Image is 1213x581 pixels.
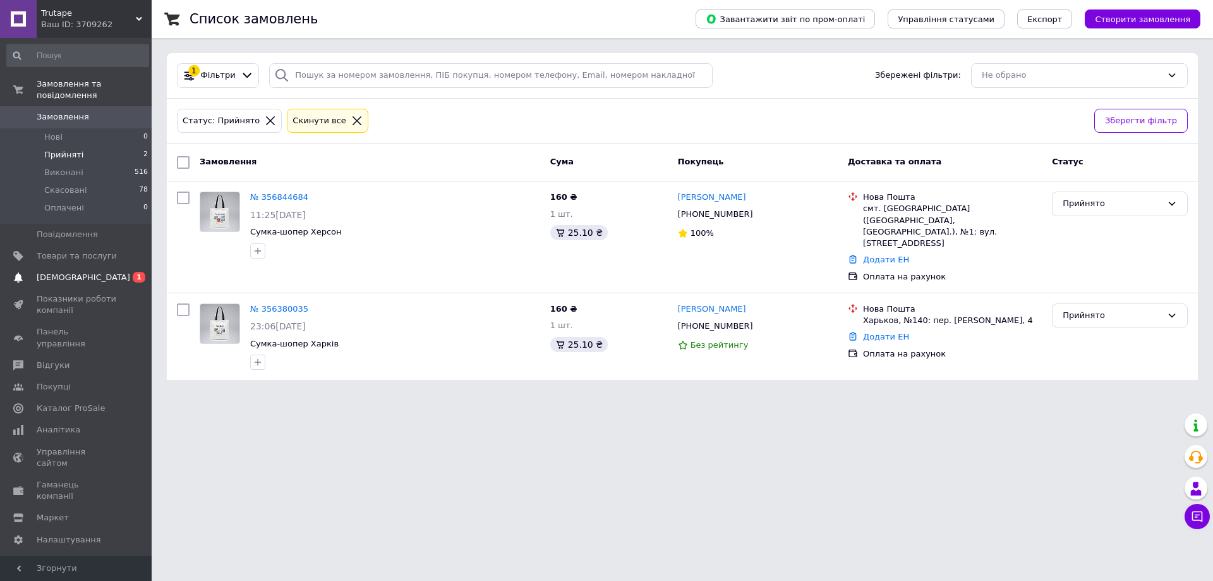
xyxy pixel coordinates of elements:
[250,227,342,236] a: Сумка-шопер Херсон
[863,303,1042,315] div: Нова Пошта
[44,167,83,178] span: Виконані
[675,318,756,334] div: [PHONE_NUMBER]
[190,11,318,27] h1: Список замовлень
[863,271,1042,283] div: Оплата на рахунок
[143,202,148,214] span: 0
[44,149,83,161] span: Прийняті
[133,272,145,283] span: 1
[550,192,577,202] span: 160 ₴
[696,9,875,28] button: Завантажити звіт по пром-оплаті
[37,229,98,240] span: Повідомлення
[678,157,724,166] span: Покупець
[250,192,308,202] a: № 356844684
[678,192,746,204] a: [PERSON_NAME]
[1072,14,1200,23] a: Створити замовлення
[898,15,994,24] span: Управління статусами
[982,69,1162,82] div: Не обрано
[200,192,240,232] a: Фото товару
[550,225,608,240] div: 25.10 ₴
[269,63,713,88] input: Пошук за номером замовлення, ПІБ покупця, номером телефону, Email, номером накладної
[37,446,117,469] span: Управління сайтом
[1017,9,1073,28] button: Експорт
[200,192,239,231] img: Фото товару
[250,321,306,331] span: 23:06[DATE]
[37,326,117,349] span: Панель управління
[691,340,749,350] span: Без рейтингу
[41,19,152,30] div: Ваш ID: 3709262
[1105,114,1177,128] span: Зберегти фільтр
[37,78,152,101] span: Замовлення та повідомлення
[135,167,148,178] span: 516
[1063,197,1162,211] div: Прийнято
[550,157,574,166] span: Cума
[863,255,909,264] a: Додати ЕН
[1185,504,1210,529] button: Чат з покупцем
[143,131,148,143] span: 0
[863,192,1042,203] div: Нова Пошта
[1085,9,1200,28] button: Створити замовлення
[200,304,239,343] img: Фото товару
[37,293,117,316] span: Показники роботи компанії
[1027,15,1063,24] span: Експорт
[675,206,756,223] div: [PHONE_NUMBER]
[250,339,339,348] a: Сумка-шопер Харків
[848,157,941,166] span: Доставка та оплата
[37,479,117,502] span: Гаманець компанії
[37,381,71,393] span: Покупці
[550,337,608,352] div: 25.10 ₴
[875,70,961,82] span: Збережені фільтри:
[550,304,577,314] span: 160 ₴
[41,8,136,19] span: Trutape
[143,149,148,161] span: 2
[37,534,101,546] span: Налаштування
[200,303,240,344] a: Фото товару
[37,403,105,414] span: Каталог ProSale
[706,13,865,25] span: Завантажити звіт по пром-оплаті
[863,348,1042,360] div: Оплата на рахунок
[550,209,573,219] span: 1 шт.
[44,202,84,214] span: Оплачені
[6,44,149,67] input: Пошук
[1094,109,1188,133] button: Зберегти фільтр
[691,228,714,238] span: 100%
[250,210,306,220] span: 11:25[DATE]
[37,272,130,283] span: [DEMOGRAPHIC_DATA]
[888,9,1005,28] button: Управління статусами
[200,157,256,166] span: Замовлення
[44,185,87,196] span: Скасовані
[188,65,200,76] div: 1
[678,303,746,315] a: [PERSON_NAME]
[201,70,236,82] span: Фільтри
[1063,309,1162,322] div: Прийнято
[44,131,63,143] span: Нові
[37,360,69,371] span: Відгуки
[37,250,117,262] span: Товари та послуги
[180,114,262,128] div: Статус: Прийнято
[37,424,80,436] span: Аналітика
[550,321,573,330] span: 1 шт.
[37,512,69,523] span: Маркет
[250,304,308,314] a: № 356380035
[863,203,1042,249] div: смт. [GEOGRAPHIC_DATA] ([GEOGRAPHIC_DATA], [GEOGRAPHIC_DATA].), №1: вул. [STREET_ADDRESS]
[1052,157,1083,166] span: Статус
[1095,15,1190,24] span: Створити замовлення
[37,111,89,123] span: Замовлення
[139,185,148,196] span: 78
[863,332,909,341] a: Додати ЕН
[863,315,1042,326] div: Харьков, №140: пер. [PERSON_NAME], 4
[290,114,349,128] div: Cкинути все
